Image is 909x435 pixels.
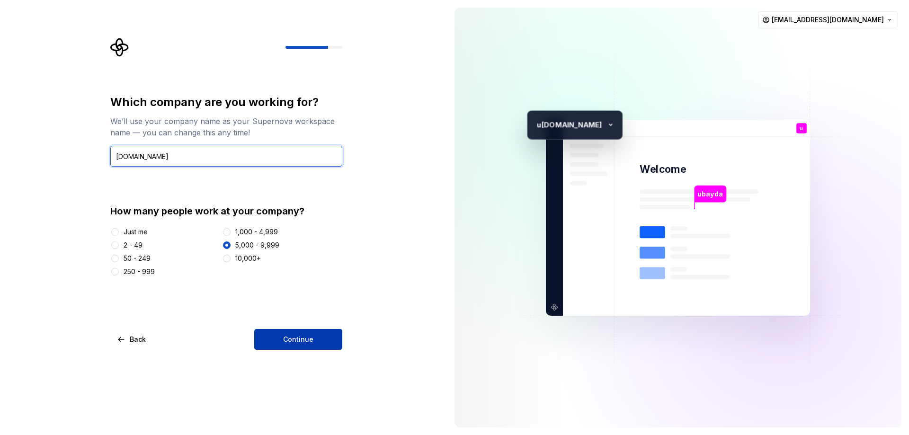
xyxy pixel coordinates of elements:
[542,119,604,131] p: [DOMAIN_NAME]
[124,267,155,276] div: 250 - 999
[800,125,803,131] p: u
[532,119,541,131] p: u
[772,15,884,25] span: [EMAIL_ADDRESS][DOMAIN_NAME]
[130,335,146,344] span: Back
[697,188,723,199] p: ubayda
[758,11,898,28] button: [EMAIL_ADDRESS][DOMAIN_NAME]
[124,254,151,263] div: 50 - 249
[640,162,686,176] p: Welcome
[110,115,342,138] div: We’ll use your company name as your Supernova workspace name — you can change this any time!
[124,227,148,237] div: Just me
[235,240,279,250] div: 5,000 - 9,999
[124,240,143,250] div: 2 - 49
[110,204,342,218] div: How many people work at your company?
[110,329,154,350] button: Back
[283,335,313,344] span: Continue
[110,95,342,110] div: Which company are you working for?
[235,227,278,237] div: 1,000 - 4,999
[235,254,261,263] div: 10,000+
[254,329,342,350] button: Continue
[110,146,342,167] input: Company name
[110,38,129,57] svg: Supernova Logo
